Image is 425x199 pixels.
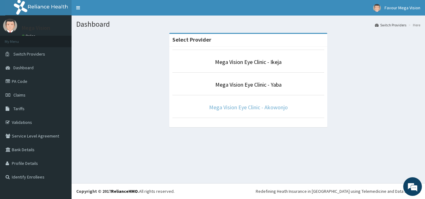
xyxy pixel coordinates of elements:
p: Mega Vision [22,25,50,31]
span: Switch Providers [13,51,45,57]
span: Claims [13,92,26,98]
div: Minimize live chat window [102,3,117,18]
strong: Select Provider [172,36,211,43]
a: Mega Vision Eye Clinic - Ikeja [215,58,282,66]
a: Switch Providers [375,22,406,28]
li: Here [407,22,420,28]
a: Mega Vision Eye Clinic - Yaba [215,81,282,88]
a: Mega Vision Eye Clinic - Akowonjo [209,104,288,111]
footer: All rights reserved. [72,183,425,199]
span: We're online! [36,60,86,123]
img: User Image [373,4,381,12]
a: Online [22,34,37,38]
div: Chat with us now [32,35,105,43]
img: User Image [3,19,17,33]
textarea: Type your message and hit 'Enter' [3,133,119,155]
a: RelianceHMO [111,188,138,194]
img: d_794563401_company_1708531726252_794563401 [12,31,25,47]
span: Favour Mega Vision [385,5,420,11]
strong: Copyright © 2017 . [76,188,139,194]
h1: Dashboard [76,20,420,28]
span: Tariffs [13,106,25,111]
div: Redefining Heath Insurance in [GEOGRAPHIC_DATA] using Telemedicine and Data Science! [256,188,420,194]
span: Dashboard [13,65,34,70]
